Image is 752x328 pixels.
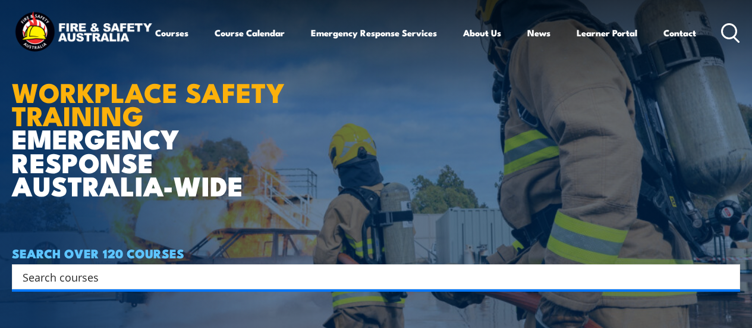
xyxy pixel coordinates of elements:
form: Search form [25,268,716,285]
input: Search input [23,268,714,286]
a: Emergency Response Services [311,18,437,47]
a: Contact [663,18,696,47]
strong: WORKPLACE SAFETY TRAINING [12,71,285,135]
a: Learner Portal [577,18,637,47]
a: Course Calendar [215,18,285,47]
a: Courses [155,18,188,47]
a: About Us [463,18,501,47]
h1: EMERGENCY RESPONSE AUSTRALIA-WIDE [12,50,303,196]
h4: SEARCH OVER 120 COURSES [12,246,740,260]
button: Search magnifier button [719,268,736,285]
a: News [527,18,550,47]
